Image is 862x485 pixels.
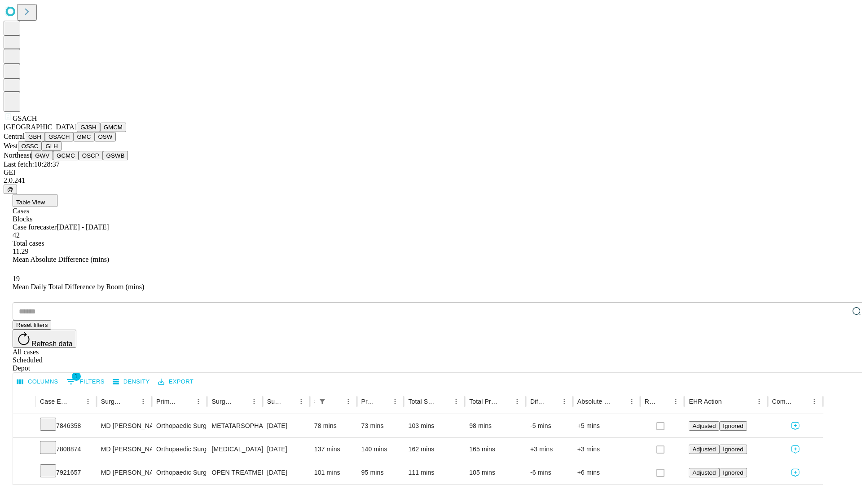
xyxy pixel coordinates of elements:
button: GMCM [100,123,126,132]
div: 98 mins [469,414,521,437]
button: Menu [389,395,401,408]
button: Select columns [15,375,61,389]
span: Northeast [4,151,31,159]
div: 101 mins [314,461,352,484]
span: Central [4,132,25,140]
div: 1 active filter [316,395,329,408]
button: Expand [18,465,31,481]
button: Sort [330,395,342,408]
span: Last fetch: 10:28:37 [4,160,60,168]
div: [DATE] [267,414,305,437]
button: Ignored [719,421,747,431]
div: 2.0.241 [4,176,858,185]
span: Ignored [723,446,743,453]
button: GCMC [53,151,79,160]
div: -6 mins [530,461,568,484]
span: Total cases [13,239,44,247]
button: GSACH [45,132,73,141]
div: Total Scheduled Duration [408,398,436,405]
div: 137 mins [314,438,352,461]
button: Adjusted [689,445,719,454]
button: OSW [95,132,116,141]
button: Sort [235,395,248,408]
button: Density [110,375,152,389]
div: Primary Service [156,398,179,405]
div: MD [PERSON_NAME] [PERSON_NAME] Md [101,438,147,461]
button: OSSC [18,141,42,151]
button: Sort [180,395,192,408]
span: 42 [13,231,20,239]
div: 105 mins [469,461,521,484]
button: Menu [342,395,355,408]
button: Adjusted [689,421,719,431]
button: GMC [73,132,94,141]
div: -5 mins [530,414,568,437]
button: OSCP [79,151,103,160]
div: Surgery Name [211,398,234,405]
button: GJSH [77,123,100,132]
div: Case Epic Id [40,398,68,405]
span: Ignored [723,469,743,476]
div: +5 mins [577,414,636,437]
span: @ [7,186,13,193]
button: Menu [82,395,94,408]
button: Menu [753,395,765,408]
span: Adjusted [692,469,716,476]
button: Sort [657,395,669,408]
button: Adjusted [689,468,719,477]
button: Sort [613,395,625,408]
span: 19 [13,275,20,282]
button: Expand [18,419,31,434]
span: Ignored [723,423,743,429]
div: Total Predicted Duration [469,398,497,405]
div: 95 mins [361,461,400,484]
button: Menu [192,395,205,408]
button: Sort [376,395,389,408]
button: @ [4,185,17,194]
span: Refresh data [31,340,73,348]
div: 7921657 [40,461,92,484]
div: 7808874 [40,438,92,461]
div: 73 mins [361,414,400,437]
span: Mean Absolute Difference (mins) [13,256,109,263]
button: Menu [625,395,638,408]
div: EHR Action [689,398,721,405]
div: 111 mins [408,461,460,484]
div: MD [PERSON_NAME] [PERSON_NAME] Md [101,414,147,437]
div: Difference [530,398,545,405]
span: Reset filters [16,322,48,328]
div: GEI [4,168,858,176]
div: [DATE] [267,461,305,484]
span: Adjusted [692,446,716,453]
div: MD [PERSON_NAME] [PERSON_NAME] Md [101,461,147,484]
div: Orthopaedic Surgery [156,414,202,437]
button: Menu [450,395,462,408]
div: 165 mins [469,438,521,461]
button: Refresh data [13,330,76,348]
div: METATARSOPHALANGEAL [MEDICAL_DATA] GREAT TOE [211,414,258,437]
button: Reset filters [13,320,51,330]
div: [MEDICAL_DATA] [211,438,258,461]
div: [DATE] [267,438,305,461]
button: Sort [69,395,82,408]
button: Menu [295,395,308,408]
button: Sort [796,395,808,408]
div: +3 mins [577,438,636,461]
button: Sort [282,395,295,408]
button: Menu [808,395,821,408]
span: 1 [72,372,81,381]
div: Comments [772,398,795,405]
button: Expand [18,442,31,458]
div: Orthopaedic Surgery [156,438,202,461]
div: 140 mins [361,438,400,461]
button: Menu [248,395,260,408]
button: Menu [137,395,150,408]
button: Sort [124,395,137,408]
button: GWV [31,151,53,160]
button: Ignored [719,468,747,477]
button: Show filters [316,395,329,408]
button: GSWB [103,151,128,160]
div: 7846358 [40,414,92,437]
span: [DATE] - [DATE] [57,223,109,231]
div: Absolute Difference [577,398,612,405]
